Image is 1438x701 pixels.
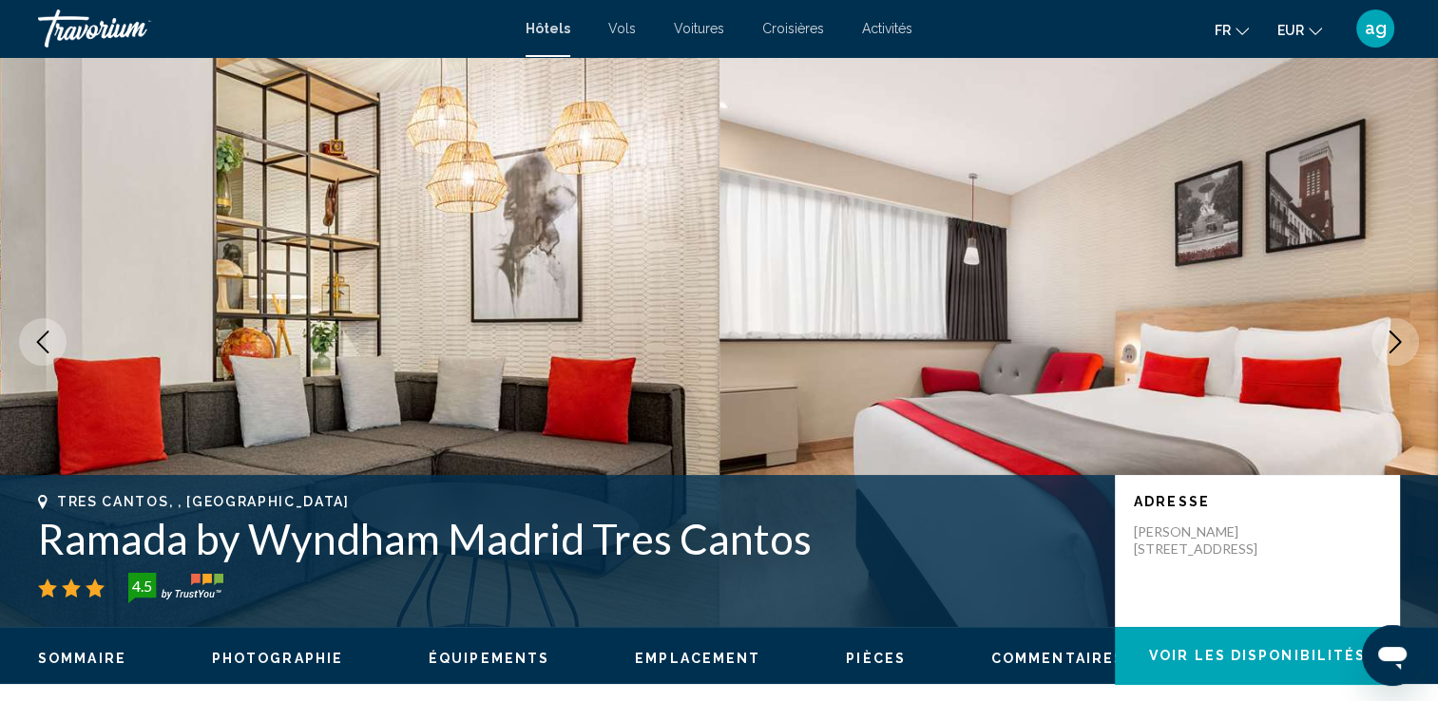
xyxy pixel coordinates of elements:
[429,651,549,666] span: Équipements
[1277,16,1322,44] button: Change currency
[128,573,223,603] img: trustyou-badge-hor.svg
[862,21,912,36] a: Activités
[38,651,126,666] span: Sommaire
[57,494,350,509] span: Tres Cantos, , [GEOGRAPHIC_DATA]
[991,651,1124,666] span: Commentaires
[1365,19,1387,38] span: ag
[1277,23,1304,38] span: EUR
[1134,523,1286,558] p: [PERSON_NAME][STREET_ADDRESS]
[429,650,549,667] button: Équipements
[608,21,636,36] a: Vols
[1351,9,1400,48] button: User Menu
[526,21,570,36] a: Hôtels
[1115,627,1400,684] button: Voir les disponibilités
[19,318,67,366] button: Previous image
[1215,16,1249,44] button: Change language
[123,575,161,597] div: 4.5
[635,651,760,666] span: Emplacement
[38,514,1096,563] h1: Ramada by Wyndham Madrid Tres Cantos
[762,21,824,36] a: Croisières
[1371,318,1419,366] button: Next image
[1149,649,1366,664] span: Voir les disponibilités
[1215,23,1231,38] span: fr
[1362,625,1423,686] iframe: Bouton de lancement de la fenêtre de messagerie
[212,651,343,666] span: Photographie
[212,650,343,667] button: Photographie
[991,650,1124,667] button: Commentaires
[38,9,507,47] a: Travorium
[846,650,906,667] button: Pièces
[846,651,906,666] span: Pièces
[635,650,760,667] button: Emplacement
[38,650,126,667] button: Sommaire
[1134,494,1381,509] p: Adresse
[674,21,724,36] a: Voitures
